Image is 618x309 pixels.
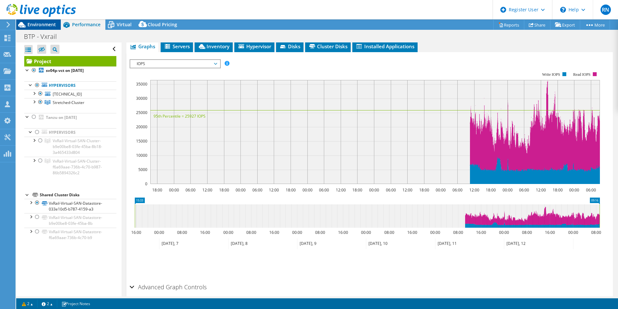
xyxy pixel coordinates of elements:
[499,230,509,235] text: 00:00
[37,300,57,308] a: 2
[24,137,116,157] a: VxRail-Virtual-SAN-Cluster-b9e00be8-03fe-45ba-8b18-3a465433d804
[502,187,512,193] text: 00:00
[72,21,101,28] span: Performance
[136,96,147,101] text: 30000
[435,187,445,193] text: 00:00
[53,158,102,176] span: VxRail-Virtual-SAN-Cluster-f6a69aae-736b-4c70-b987-86b5894326c2
[24,98,116,107] a: Stretched-Cluster
[24,113,116,121] a: Tanzu on [DATE]
[476,230,486,235] text: 16:00
[524,20,550,30] a: Share
[369,187,379,193] text: 00:00
[269,230,279,235] text: 16:00
[519,187,529,193] text: 06:00
[117,21,132,28] span: Virtual
[601,5,611,15] span: RN
[53,100,84,105] span: Stretched-Cluster
[136,81,147,87] text: 35000
[386,187,396,193] text: 06:00
[24,66,116,75] a: sv04p-vct on [DATE]
[452,187,462,193] text: 06:00
[154,113,206,119] text: 95th Percentile = 25927 IOPS
[202,187,212,193] text: 12:00
[177,230,187,235] text: 08:00
[46,115,77,120] b: Tanzu on [DATE]
[573,72,591,77] text: Read IOPS
[148,21,177,28] span: Cloud Pricing
[24,56,116,66] a: Project
[542,72,560,77] text: Write IOPS
[145,181,147,187] text: 0
[223,230,233,235] text: 00:00
[130,280,207,293] h2: Advanced Graph Controls
[133,60,217,68] span: IOPS
[402,187,412,193] text: 12:00
[269,187,279,193] text: 12:00
[552,187,562,193] text: 18:00
[57,300,95,308] a: Project Notes
[235,187,245,193] text: 00:00
[485,187,495,193] text: 18:00
[586,187,596,193] text: 06:00
[24,81,116,90] a: Hypervisors
[21,33,67,40] h1: BTP - Vxrail
[560,7,566,13] svg: \n
[545,230,555,235] text: 16:00
[46,68,84,73] b: sv04p-vct on [DATE]
[493,20,524,30] a: Reports
[569,187,579,193] text: 00:00
[246,230,256,235] text: 08:00
[568,230,578,235] text: 00:00
[24,213,116,227] a: VxRail-Virtual-SAN-Datastore-b9e00be8-03fe-45ba-8b
[198,43,229,50] span: Inventory
[200,230,210,235] text: 16:00
[24,199,116,213] a: VxRail-Virtual-SAN-Datastore-033e10d5-b787-4159-a3
[308,43,347,50] span: Cluster Disks
[302,187,312,193] text: 00:00
[591,230,601,235] text: 08:00
[315,230,325,235] text: 08:00
[53,91,82,97] span: [TECHNICAL_ID]
[469,187,479,193] text: 12:00
[136,110,147,115] text: 25000
[24,128,116,137] a: Hypervisors
[580,20,610,30] a: More
[536,187,546,193] text: 12:00
[430,230,440,235] text: 00:00
[361,230,371,235] text: 00:00
[219,187,229,193] text: 18:00
[319,187,329,193] text: 06:00
[356,43,414,50] span: Installed Applications
[384,230,394,235] text: 08:00
[152,187,162,193] text: 18:00
[27,21,56,28] span: Environment
[336,187,346,193] text: 12:00
[185,187,195,193] text: 06:00
[136,124,147,130] text: 20000
[169,187,179,193] text: 00:00
[136,138,147,144] text: 15000
[131,230,141,235] text: 16:00
[285,187,295,193] text: 18:00
[24,90,116,98] a: [TECHNICAL_ID]
[40,191,116,199] div: Shared Cluster Disks
[24,157,116,177] a: VxRail-Virtual-SAN-Cluster-f6a69aae-736b-4c70-b987-86b5894326c2
[130,43,155,50] span: Graphs
[136,153,147,158] text: 10000
[407,230,417,235] text: 16:00
[24,228,116,242] a: VxRail-Virtual-SAN-Datastore-f6a69aae-736b-4c70-b9
[279,43,300,50] span: Disks
[53,138,102,155] span: VxRail-Virtual-SAN-Cluster-b9e00be8-03fe-45ba-8b18-3a465433d804
[252,187,262,193] text: 06:00
[522,230,532,235] text: 08:00
[453,230,463,235] text: 08:00
[164,43,190,50] span: Servers
[419,187,429,193] text: 18:00
[338,230,348,235] text: 16:00
[238,43,271,50] span: Hypervisor
[352,187,362,193] text: 18:00
[17,300,37,308] a: 2
[292,230,302,235] text: 00:00
[550,20,580,30] a: Export
[154,230,164,235] text: 00:00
